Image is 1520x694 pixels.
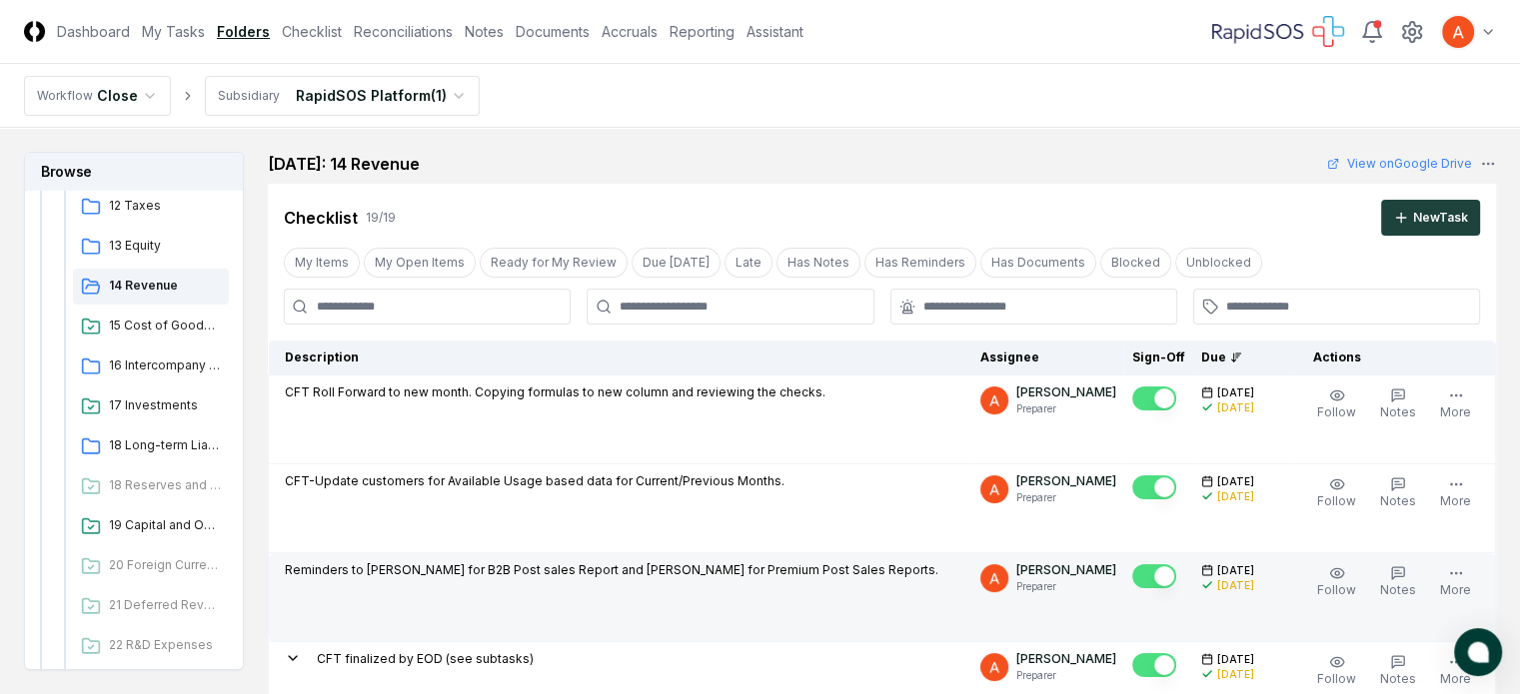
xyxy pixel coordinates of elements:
button: My Items [284,248,360,278]
span: 21 Deferred Revenue [109,596,221,614]
button: More [1436,383,1475,425]
button: Follow [1313,561,1360,603]
span: [DATE] [1217,563,1254,578]
a: 15 Cost of Goods Sold (COGS) [73,309,229,345]
a: Dashboard [57,21,130,42]
a: 18 Long-term Liabilities [73,428,229,464]
button: More [1436,561,1475,603]
img: ACg8ocK3mdmu6YYpaRl40uhUUGu9oxSxFSb1vbjsnEih2JuwAH1PGA=s96-c [980,475,1008,503]
span: 17 Investments [109,396,221,414]
h2: [DATE]: 14 Revenue [268,152,420,176]
p: CFT-Update customers for Available Usage based data for Current/Previous Months. [285,472,784,490]
span: Notes [1380,493,1416,508]
span: [DATE] [1217,385,1254,400]
a: My Tasks [142,21,205,42]
span: 19 Capital and Operating Leases [109,516,221,534]
a: 17 Investments [73,388,229,424]
div: [DATE] [1217,489,1254,504]
p: [PERSON_NAME] [1016,472,1116,490]
div: Actions [1297,348,1480,366]
button: Has Notes [776,248,860,278]
th: Description [269,341,973,375]
p: [PERSON_NAME] [1016,650,1116,668]
button: Follow [1313,650,1360,692]
button: Due Today [632,248,721,278]
div: Due [1201,348,1281,366]
div: [DATE] [1217,400,1254,415]
button: Mark complete [1132,386,1176,410]
p: CFT Roll Forward to new month. Copying formulas to new column and reviewing the checks. [285,383,825,401]
button: Ready for My Review [480,248,628,278]
a: Accruals [602,21,658,42]
span: Follow [1317,582,1356,597]
p: Preparer [1016,579,1116,594]
span: Notes [1380,582,1416,597]
a: Reporting [670,21,735,42]
img: ACg8ocK3mdmu6YYpaRl40uhUUGu9oxSxFSb1vbjsnEih2JuwAH1PGA=s96-c [980,653,1008,681]
span: 15 Cost of Goods Sold (COGS) [109,317,221,335]
div: [DATE] [1217,578,1254,593]
a: 18 Reserves and Provisions [73,468,229,504]
a: Assistant [747,21,803,42]
p: [PERSON_NAME] [1016,561,1116,579]
a: 14 Revenue [73,269,229,305]
a: Checklist [282,21,342,42]
div: Checklist [284,206,358,230]
a: 13 Equity [73,229,229,265]
button: My Open Items [364,248,476,278]
a: 20 Foreign Currency Transactions [73,548,229,584]
img: RapidSOS logo [1212,16,1344,48]
button: Notes [1376,561,1420,603]
a: Folders [217,21,270,42]
span: Follow [1317,493,1356,508]
button: More [1436,650,1475,692]
span: 14 Revenue [109,277,221,295]
th: Assignee [972,341,1124,375]
nav: breadcrumb [24,76,480,116]
span: 20 Foreign Currency Transactions [109,556,221,574]
button: Notes [1376,650,1420,692]
button: Mark complete [1132,475,1176,499]
p: Reminders to [PERSON_NAME] for B2B Post sales Report and [PERSON_NAME] for Premium Post Sales Rep... [285,561,938,579]
span: [DATE] [1217,652,1254,667]
p: CFT finalized by EOD (see subtasks) [317,650,534,668]
button: Follow [1313,383,1360,425]
button: Late [725,248,772,278]
p: [PERSON_NAME] [1016,383,1116,401]
button: Unblocked [1175,248,1262,278]
button: Follow [1313,472,1360,514]
span: Notes [1380,671,1416,686]
button: Mark complete [1132,564,1176,588]
a: 12 Taxes [73,189,229,225]
a: Reconciliations [354,21,453,42]
div: 19 / 19 [366,209,396,227]
button: Has Documents [980,248,1096,278]
a: Documents [516,21,590,42]
span: 18 Long-term Liabilities [109,436,221,454]
button: Mark complete [1132,653,1176,677]
div: New Task [1413,209,1468,227]
a: View onGoogle Drive [1327,155,1472,173]
span: 13 Equity [109,237,221,255]
th: Sign-Off [1124,341,1193,375]
a: 19 Capital and Operating Leases [73,508,229,544]
a: 21 Deferred Revenue [73,588,229,624]
a: Notes [465,21,504,42]
button: Notes [1376,383,1420,425]
span: Notes [1380,404,1416,419]
span: 12 Taxes [109,197,221,215]
p: Preparer [1016,490,1116,505]
button: Has Reminders [864,248,976,278]
span: Follow [1317,671,1356,686]
img: Logo [24,21,45,42]
span: 18 Reserves and Provisions [109,476,221,494]
a: 22 R&D Expenses [73,628,229,664]
span: Follow [1317,404,1356,419]
div: Workflow [37,87,93,105]
button: atlas-launcher [1454,628,1502,676]
img: ACg8ocK3mdmu6YYpaRl40uhUUGu9oxSxFSb1vbjsnEih2JuwAH1PGA=s96-c [980,386,1008,414]
img: ACg8ocK3mdmu6YYpaRl40uhUUGu9oxSxFSb1vbjsnEih2JuwAH1PGA=s96-c [980,564,1008,592]
a: 16 Intercompany Transactions [73,348,229,384]
span: 16 Intercompany Transactions [109,356,221,374]
img: ACg8ocK3mdmu6YYpaRl40uhUUGu9oxSxFSb1vbjsnEih2JuwAH1PGA=s96-c [1442,16,1474,48]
